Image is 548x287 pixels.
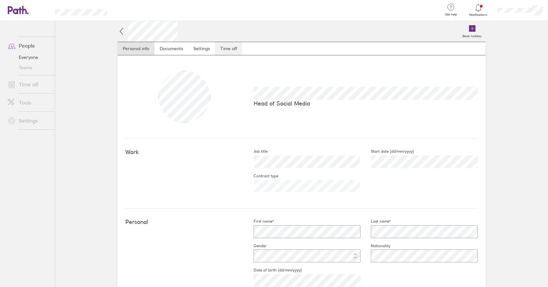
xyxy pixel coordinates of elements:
[440,13,462,17] span: Get help
[118,42,154,55] a: Personal info
[3,39,55,52] a: People
[243,268,302,273] label: Date of birth (dd/mm/yyyy)
[3,96,55,109] a: Tools
[154,42,188,55] a: Documents
[360,219,391,224] label: Last name*
[459,32,485,38] label: Book holiday
[243,149,268,154] label: Job title
[243,173,278,179] label: Contract type
[125,149,243,156] h4: Work
[243,219,274,224] label: First name*
[468,3,489,17] a: Notifications
[459,21,485,42] a: Book holiday
[360,149,414,154] label: Start date (dd/mm/yyyy)
[3,78,55,91] a: Time off
[468,13,489,17] span: Notifications
[125,219,243,226] h4: Personal
[3,114,55,127] a: Settings
[3,52,55,62] a: Everyone
[3,62,55,73] a: Teams
[254,100,478,107] p: Head of Social Media
[188,42,215,55] a: Settings
[243,243,267,248] label: Gender
[215,42,242,55] a: Time off
[360,243,390,248] label: Nationality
